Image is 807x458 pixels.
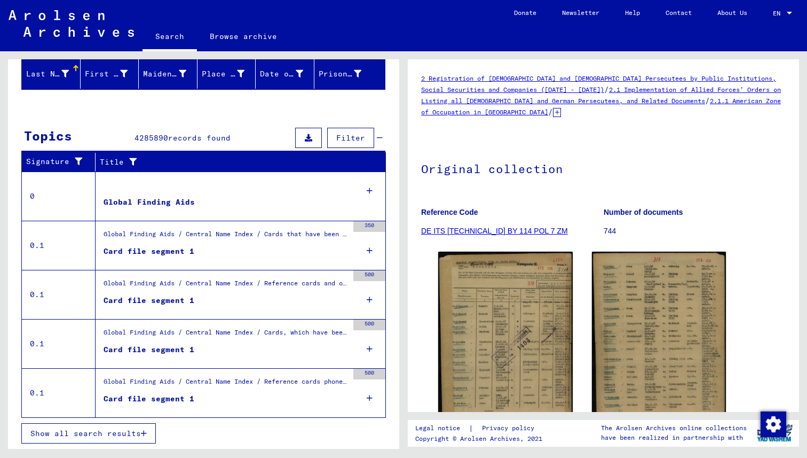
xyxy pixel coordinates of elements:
[22,172,96,221] td: 0
[85,68,128,80] div: First Name
[26,65,82,82] div: Last Name
[314,59,385,89] mat-header-cell: Prisoner #
[22,319,96,368] td: 0.1
[353,270,385,281] div: 500
[22,221,96,270] td: 0.1
[415,423,547,434] div: |
[421,227,568,235] a: DE ITS [TECHNICAL_ID] BY 114 POL 7 ZM
[26,68,69,80] div: Last Name
[202,68,245,80] div: Place of Birth
[336,133,365,143] span: Filter
[168,133,231,143] span: records found
[134,133,168,143] span: 4285890
[256,59,314,89] mat-header-cell: Date of Birth
[104,393,194,405] div: Card file segment 1
[22,59,81,89] mat-header-cell: Last Name
[22,368,96,417] td: 0.1
[143,68,186,80] div: Maiden Name
[319,68,362,80] div: Prisoner #
[104,246,194,257] div: Card file segment 1
[601,423,747,433] p: The Arolsen Archives online collections
[81,59,139,89] mat-header-cell: First Name
[548,107,553,117] span: /
[415,434,547,444] p: Copyright © Arolsen Archives, 2021
[26,153,98,170] div: Signature
[104,229,348,244] div: Global Finding Aids / Central Name Index / Cards that have been scanned during first sequential m...
[197,24,290,49] a: Browse archive
[421,144,786,191] h1: Original collection
[755,420,795,446] img: yv_logo.png
[601,433,747,443] p: have been realized in partnership with
[773,10,785,17] span: EN
[415,423,469,434] a: Legal notice
[761,412,786,437] img: Change consent
[705,96,710,105] span: /
[100,157,365,168] div: Title
[143,65,200,82] div: Maiden Name
[104,278,348,293] div: Global Finding Aids / Central Name Index / Reference cards and originals, which have been discove...
[104,197,195,208] div: Global Finding Aids
[139,59,197,89] mat-header-cell: Maiden Name
[592,252,726,430] img: 002.jpg
[260,68,303,80] div: Date of Birth
[604,208,683,216] b: Number of documents
[473,423,547,434] a: Privacy policy
[319,65,375,82] div: Prisoner #
[202,65,258,82] div: Place of Birth
[104,295,194,306] div: Card file segment 1
[9,10,134,37] img: Arolsen_neg.svg
[604,84,609,94] span: /
[353,221,385,232] div: 350
[421,74,776,94] a: 2 Registration of [DEMOGRAPHIC_DATA] and [DEMOGRAPHIC_DATA] Persecutees by Public Institutions, S...
[353,320,385,330] div: 500
[30,429,141,438] span: Show all search results
[353,369,385,379] div: 500
[85,65,141,82] div: First Name
[26,156,87,167] div: Signature
[604,226,786,237] p: 744
[21,423,156,444] button: Show all search results
[143,24,197,51] a: Search
[24,126,72,145] div: Topics
[104,377,348,392] div: Global Finding Aids / Central Name Index / Reference cards phonetically ordered, which could not ...
[421,208,478,216] b: Reference Code
[104,344,194,355] div: Card file segment 1
[100,153,375,170] div: Title
[327,128,374,148] button: Filter
[197,59,256,89] mat-header-cell: Place of Birth
[22,270,96,319] td: 0.1
[104,328,348,343] div: Global Finding Aids / Central Name Index / Cards, which have been separated just before or during...
[260,65,317,82] div: Date of Birth
[438,252,573,433] img: 001.jpg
